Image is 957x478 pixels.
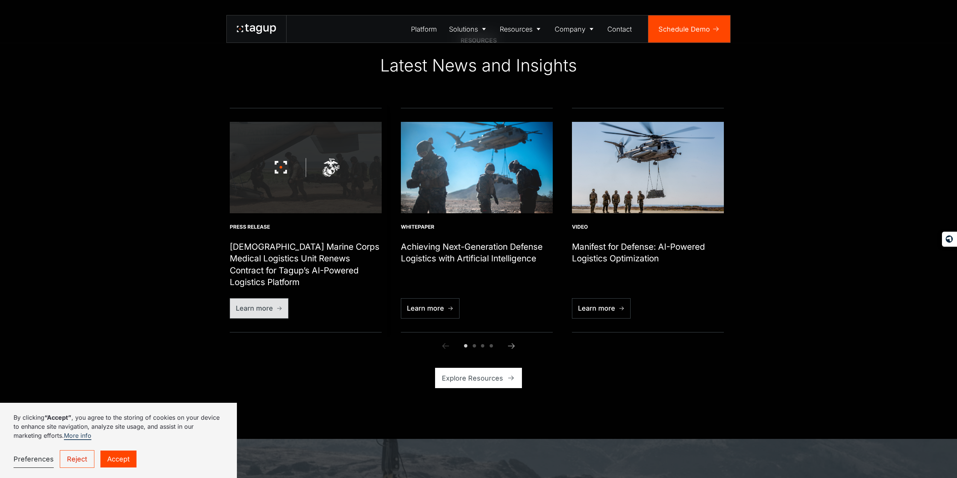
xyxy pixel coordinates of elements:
[236,303,273,313] div: Learn more
[572,223,724,231] div: Video
[401,223,553,231] div: Whitepaper
[549,15,602,42] a: Company
[396,103,558,337] div: 2 / 6
[225,103,387,337] div: 1 / 6
[14,413,223,440] p: By clicking , you agree to the storing of cookies on your device to enhance site navigation, anal...
[230,223,382,231] div: Press Release
[494,15,549,42] a: Resources
[64,432,91,440] a: More info
[401,241,553,264] h1: Achieving Next-Generation Defense Logistics with Artificial Intelligence
[648,15,730,42] a: Schedule Demo
[437,337,454,354] a: Previous slide
[411,24,437,34] div: Platform
[567,103,729,337] div: 3 / 6
[658,24,710,34] div: Schedule Demo
[407,303,444,313] div: Learn more
[607,24,632,34] div: Contact
[401,298,460,319] a: Learn more
[473,344,476,347] span: Go to slide 2
[443,15,494,42] a: Solutions
[578,303,615,313] div: Learn more
[14,451,54,468] a: Preferences
[500,24,532,34] div: Resources
[405,15,443,42] a: Platform
[481,344,484,347] span: Go to slide 3
[44,414,71,421] strong: “Accept”
[464,344,467,347] span: Go to slide 1
[230,241,382,288] h1: [DEMOGRAPHIC_DATA] Marine Corps Medical Logistics Unit Renews Contract for Tagup’s AI-Powered Log...
[60,450,94,468] a: Reject
[602,15,638,42] a: Contact
[230,298,288,319] a: Learn more
[230,122,382,213] img: U.S. Marine Corps Medical Logistics Unit Renews Contract for Tagup’s AI-Powered Logistics Platfor...
[401,122,553,213] img: landing support specialists insert and extract assets in terrain, photo by Sgt. Conner Robbins
[380,55,577,76] div: Latest News and Insights
[490,344,493,347] span: Go to slide 4
[449,24,478,34] div: Solutions
[100,451,136,467] a: Accept
[435,368,522,388] a: Explore Resources
[555,24,585,34] div: Company
[572,298,631,319] a: Learn more
[572,241,724,264] h1: Manifest for Defense: AI-Powered Logistics Optimization
[442,373,503,383] div: Explore Resources
[503,337,520,354] a: Next slide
